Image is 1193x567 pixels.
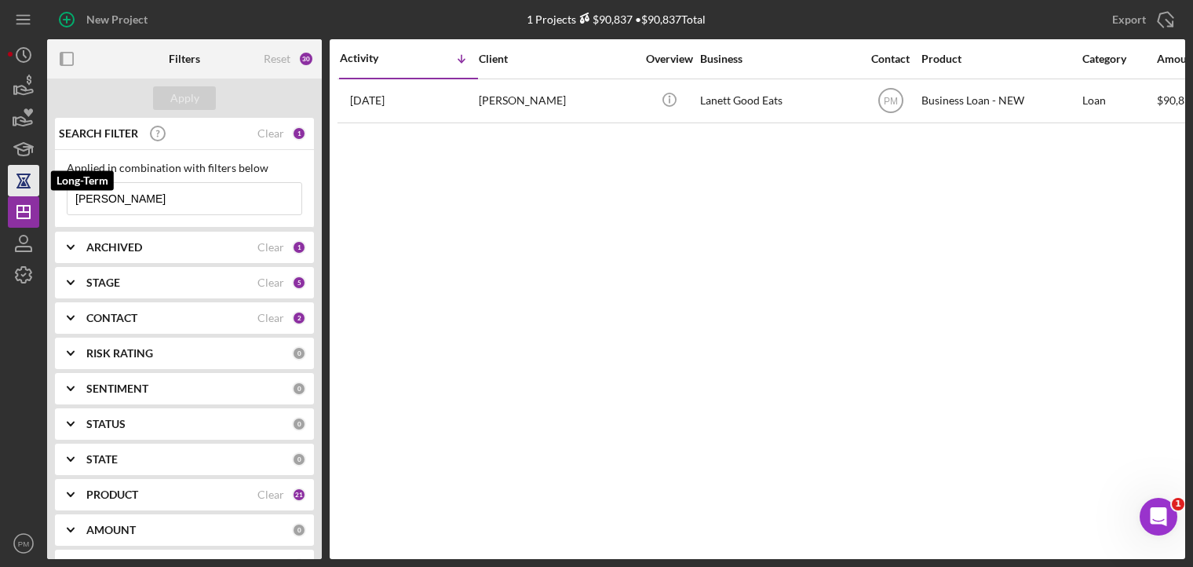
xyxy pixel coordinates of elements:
[292,523,306,537] div: 0
[1082,53,1155,65] div: Category
[86,488,138,501] b: PRODUCT
[1096,4,1185,35] button: Export
[86,382,148,395] b: SENTIMENT
[292,452,306,466] div: 0
[1082,80,1155,122] div: Loan
[921,80,1078,122] div: Business Loan - NEW
[527,13,706,26] div: 1 Projects • $90,837 Total
[264,53,290,65] div: Reset
[170,86,199,110] div: Apply
[1140,498,1177,536] iframe: Intercom live chat
[292,417,306,431] div: 0
[479,53,636,65] div: Client
[292,488,306,502] div: 21
[298,51,314,67] div: 30
[67,162,302,174] div: Applied in combination with filters below
[257,312,284,324] div: Clear
[861,53,920,65] div: Contact
[292,276,306,290] div: 5
[18,540,29,548] text: PM
[86,418,126,430] b: STATUS
[340,52,409,64] div: Activity
[700,80,857,122] div: Lanett Good Eats
[576,13,633,26] div: $90,837
[292,382,306,396] div: 0
[292,126,306,141] div: 1
[700,53,857,65] div: Business
[86,347,153,360] b: RISK RATING
[1112,4,1146,35] div: Export
[350,94,385,107] time: 2025-09-03 17:29
[153,86,216,110] button: Apply
[292,346,306,360] div: 0
[86,312,137,324] b: CONTACT
[257,488,284,501] div: Clear
[86,524,136,536] b: AMOUNT
[640,53,699,65] div: Overview
[8,528,39,559] button: PM
[479,80,636,122] div: [PERSON_NAME]
[921,53,1078,65] div: Product
[169,53,200,65] b: Filters
[292,240,306,254] div: 1
[884,96,898,107] text: PM
[257,241,284,254] div: Clear
[47,4,163,35] button: New Project
[257,127,284,140] div: Clear
[86,453,118,466] b: STATE
[257,276,284,289] div: Clear
[59,127,138,140] b: SEARCH FILTER
[86,276,120,289] b: STAGE
[86,241,142,254] b: ARCHIVED
[292,311,306,325] div: 2
[86,4,148,35] div: New Project
[1172,498,1184,510] span: 1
